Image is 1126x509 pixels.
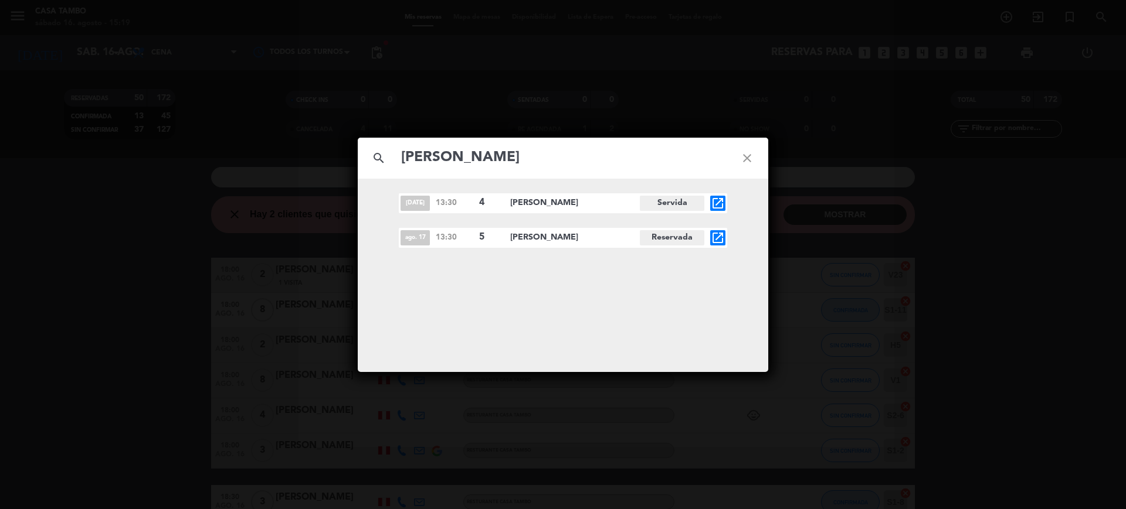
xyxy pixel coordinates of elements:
[711,196,725,210] i: open_in_new
[711,231,725,245] i: open_in_new
[479,195,500,210] span: 4
[436,197,473,209] span: 13:30
[510,231,640,244] span: [PERSON_NAME]
[358,137,400,179] i: search
[401,196,430,211] span: [DATE]
[640,196,704,211] span: Servida
[726,137,768,179] i: close
[510,196,640,210] span: [PERSON_NAME]
[400,146,726,170] input: Buscar reservas
[436,231,473,244] span: 13:30
[479,230,500,245] span: 5
[401,230,430,245] span: ago. 17
[640,230,704,245] span: Reservada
